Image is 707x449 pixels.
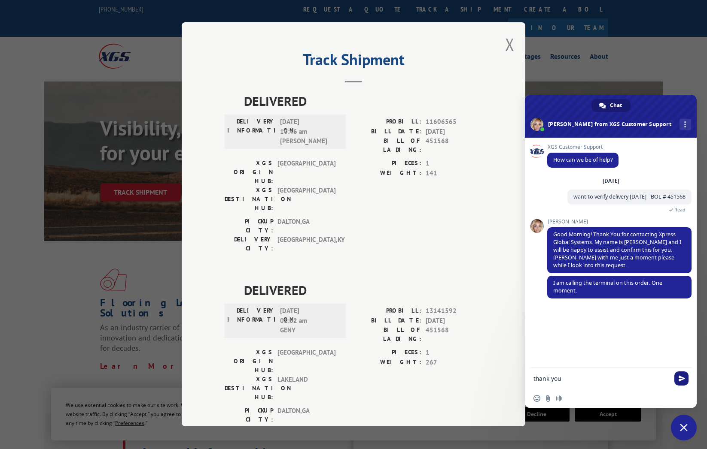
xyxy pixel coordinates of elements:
span: [DATE] 01:02 am GENY [280,306,338,335]
div: [DATE] [603,178,619,184]
div: More channels [680,119,691,130]
span: [PERSON_NAME] [547,219,692,225]
label: XGS DESTINATION HUB: [225,375,273,402]
span: 13141592 [426,306,482,316]
span: 11606565 [426,117,482,127]
label: PICKUP CITY: [225,406,273,424]
label: WEIGHT: [353,169,421,178]
h2: Track Shipment [225,54,482,70]
button: Close modal [505,33,515,56]
span: [GEOGRAPHIC_DATA] [277,186,335,213]
label: PICKUP CITY: [225,217,273,235]
label: WEIGHT: [353,358,421,368]
span: [GEOGRAPHIC_DATA] , FL [277,424,335,442]
span: DALTON , GA [277,406,335,424]
span: [DATE] [426,316,482,326]
span: Chat [610,99,622,112]
span: Insert an emoji [533,395,540,402]
label: PROBILL: [353,117,421,127]
span: [GEOGRAPHIC_DATA] [277,348,335,375]
label: DELIVERY INFORMATION: [227,117,276,146]
label: PIECES: [353,348,421,358]
div: Close chat [671,415,697,440]
span: DALTON , GA [277,217,335,235]
label: BILL DATE: [353,316,421,326]
span: [GEOGRAPHIC_DATA] , KY [277,235,335,253]
label: XGS ORIGIN HUB: [225,159,273,186]
span: [DATE] [426,127,482,137]
span: XGS Customer Support [547,144,619,150]
span: want to verify delivery [DATE] - BOL # 451568 [573,193,686,200]
label: DELIVERY INFORMATION: [227,306,276,335]
span: Good Morning! Thank You for contacting Xpress Global Systems. My name is [PERSON_NAME] and I will... [553,231,681,269]
span: 1 [426,159,482,169]
textarea: Compose your message... [533,375,669,383]
label: XGS ORIGIN HUB: [225,348,273,375]
span: I am calling the terminal on this order. One moment. [553,279,662,294]
label: DELIVERY CITY: [225,235,273,253]
span: Send [674,371,689,386]
span: Send a file [545,395,552,402]
span: Read [674,207,686,213]
span: How can we be of help? [553,156,613,163]
span: 141 [426,169,482,178]
span: LAKELAND [277,375,335,402]
span: 451568 [426,136,482,154]
span: [DATE] 10:46 am [PERSON_NAME] [280,117,338,146]
span: 451568 [426,325,482,344]
label: XGS DESTINATION HUB: [225,186,273,213]
span: [GEOGRAPHIC_DATA] [277,159,335,186]
label: BILL DATE: [353,127,421,137]
span: 267 [426,358,482,368]
label: BILL OF LADING: [353,136,421,154]
span: Audio message [556,395,563,402]
div: Chat [591,99,631,112]
label: DELIVERY CITY: [225,424,273,442]
span: DELIVERED [244,91,482,111]
span: DELIVERED [244,280,482,300]
label: BILL OF LADING: [353,325,421,344]
label: PIECES: [353,159,421,169]
span: 1 [426,348,482,358]
label: PROBILL: [353,306,421,316]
